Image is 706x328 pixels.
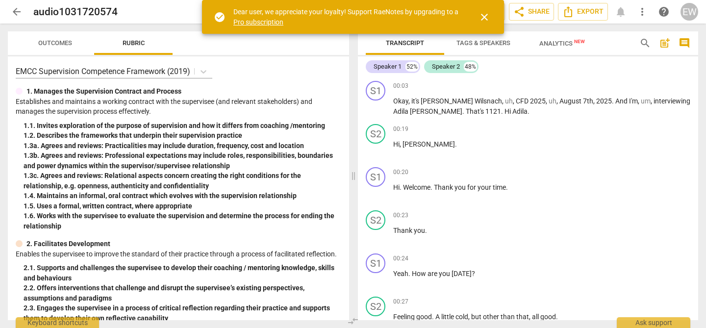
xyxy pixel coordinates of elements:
span: for [467,183,478,191]
span: I'm [629,97,638,105]
div: 1. 1. Invites exploration of the purpose of supervision and how it differs from coaching /mentoring [24,121,341,131]
span: . [528,107,529,115]
div: EW [681,3,698,21]
div: 2. 1. Supports and challenges the supervisee to develop their coaching / mentoring knowledge, ski... [24,263,341,283]
span: you [454,183,467,191]
span: 00:20 [393,168,408,177]
span: [DATE] [452,270,472,278]
span: , [593,97,596,105]
button: Export [558,3,608,21]
div: Change speaker [366,253,385,273]
span: How [412,270,428,278]
span: . [400,183,403,191]
span: good [416,313,432,321]
div: Change speaker [366,81,385,101]
p: 1. Manages the Supervision Contract and Process [26,86,181,97]
span: . [556,313,558,321]
span: time [493,183,506,191]
div: Speaker 2 [432,62,460,72]
span: , [529,313,532,321]
span: That's [466,107,485,115]
span: 7th [583,97,593,105]
span: Filler word [549,97,556,105]
span: [PERSON_NAME] [410,107,462,115]
button: Add summary [657,35,673,51]
span: Yeah [393,270,408,278]
button: Search [637,35,653,51]
span: Adila [512,107,528,115]
span: comment [679,37,690,49]
span: , [638,97,641,105]
div: Change speaker [366,167,385,187]
span: , [468,313,471,321]
span: [PERSON_NAME] [421,97,475,105]
span: Transcript [386,39,424,47]
span: Outcomes [38,39,72,47]
div: 2. 2. Offers interventions that challenge and disrupt the supervisee’s existing perspectives, ass... [24,283,341,303]
span: . [455,140,457,148]
span: 2025 [530,97,546,105]
h2: audio1031720574 [33,6,118,18]
button: Show/Hide comments [677,35,692,51]
div: 1. 2. Describes the frameworks that underpin their supervision practice [24,130,341,141]
span: [PERSON_NAME] [403,140,455,148]
span: than [501,313,516,321]
p: EMCC Supervision Competence Framework (2019) [16,66,190,77]
span: you [439,270,452,278]
span: , [513,97,516,105]
div: Dear user, we appreciate your loyalty! Support RaeNotes by upgrading to a [233,7,461,27]
span: , [651,97,654,105]
span: Feeling [393,313,416,321]
span: check_circle [214,11,226,23]
a: Help [655,3,673,21]
span: Share [513,6,550,18]
span: Rubric [123,39,145,47]
span: ? [472,270,475,278]
span: And [615,97,629,105]
div: Ask support [617,317,690,328]
span: . [432,313,435,321]
span: . [425,227,427,234]
span: Analytics [539,40,585,47]
span: , [556,97,559,105]
div: 1. 5. Uses a formal, written contract, where appropriate [24,201,341,211]
span: close [479,11,490,23]
span: Thank [434,183,454,191]
span: 00:23 [393,211,408,220]
p: Establishes and maintains a working contract with the supervisee (and relevant stakeholders) and ... [16,97,341,117]
span: cold [455,313,468,321]
span: that [516,313,529,321]
div: 48% [464,62,477,72]
span: Hi [393,183,400,191]
span: but [471,313,483,321]
span: , [400,140,403,148]
span: little [441,313,455,321]
span: Welcome [403,183,430,191]
span: 00:27 [393,298,408,306]
span: 00:03 [393,82,408,90]
span: you [414,227,425,234]
span: share [513,6,525,18]
span: 1121 [485,107,501,115]
span: August [559,97,583,105]
span: search [639,37,651,49]
span: good [540,313,556,321]
span: New [574,39,585,44]
span: , [546,97,549,105]
div: Speaker 1 [374,62,402,72]
span: your [478,183,493,191]
span: 2025 [596,97,612,105]
span: Filler word [505,97,513,105]
button: Close [473,5,496,29]
div: Keyboard shortcuts [16,317,99,328]
div: 1. 3b. Agrees and reviews: Professional expectations may include roles, responsibilities, boundar... [24,151,341,171]
span: . [462,107,466,115]
span: A [435,313,441,321]
span: it's [411,97,421,105]
div: 1. 3a. Agrees and reviews: Practicalities may include duration, frequency, cost and location [24,141,341,151]
button: Share [509,3,554,21]
a: Pro subscription [233,18,283,26]
div: Change speaker [366,297,385,316]
span: are [428,270,439,278]
span: . [506,183,508,191]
